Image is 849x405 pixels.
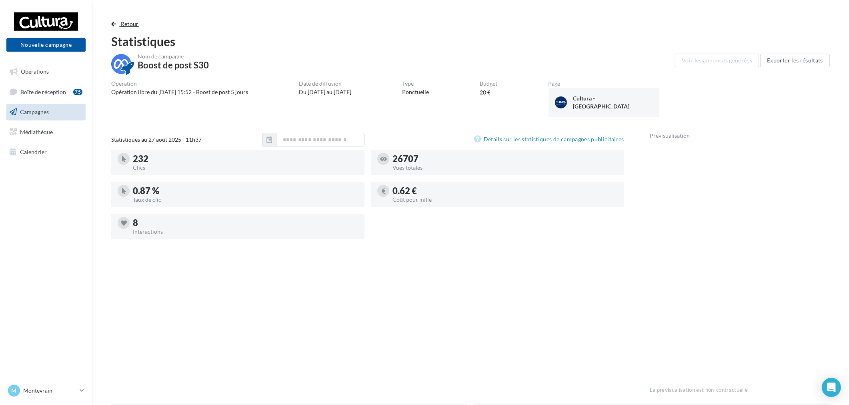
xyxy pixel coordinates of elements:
div: Opération [111,81,248,86]
a: Boîte de réception75 [5,83,87,100]
div: La prévisualisation est non-contractuelle [650,383,830,394]
button: Nouvelle campagne [6,38,86,52]
div: 232 [133,154,358,163]
div: Statistiques au 27 août 2025 - 11h37 [111,136,262,144]
a: Détails sur les statistiques de campagnes publicitaires [474,134,624,144]
a: Médiathèque [5,124,87,140]
div: Taux de clic [133,197,358,202]
button: Exporter les résultats [760,54,830,67]
span: Médiathèque [20,128,53,135]
div: Ponctuelle [402,88,429,96]
div: Budget [480,81,497,86]
div: Date de diffusion [299,81,351,86]
div: Coût pour mille [392,197,618,202]
span: Retour [121,20,139,27]
div: Prévisualisation [650,133,830,138]
div: 8 [133,219,358,227]
span: Boîte de réception [20,88,66,95]
div: Nom de campagne [138,54,209,59]
button: Voir les annonces générées [675,54,759,67]
p: Montevrain [23,387,76,395]
button: Retour [111,19,142,29]
div: Du [DATE] au [DATE] [299,88,351,96]
div: Type [402,81,429,86]
div: Opération libre du [DATE] 15:52 - Boost de post 5 jours [111,88,248,96]
div: Cultura - [GEOGRAPHIC_DATA] [573,94,635,110]
span: Opérations [21,68,49,75]
div: Clics [133,165,358,170]
a: M Montevrain [6,383,86,398]
span: M [12,387,17,395]
a: Campagnes [5,104,87,120]
span: Campagnes [20,108,49,115]
a: Cultura - [GEOGRAPHIC_DATA] [555,94,653,110]
a: Opérations [5,63,87,80]
div: 0.62 € [392,186,618,195]
div: 75 [73,89,82,95]
div: Interactions [133,229,358,235]
div: 20 € [480,88,491,96]
div: 0.87 % [133,186,358,195]
div: Statistiques [111,35,830,47]
div: Page [549,81,659,86]
div: Boost de post S30 [138,61,209,70]
div: 26707 [392,154,618,163]
div: Vues totales [392,165,618,170]
div: Open Intercom Messenger [822,378,841,397]
a: Calendrier [5,144,87,160]
span: Calendrier [20,148,47,155]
